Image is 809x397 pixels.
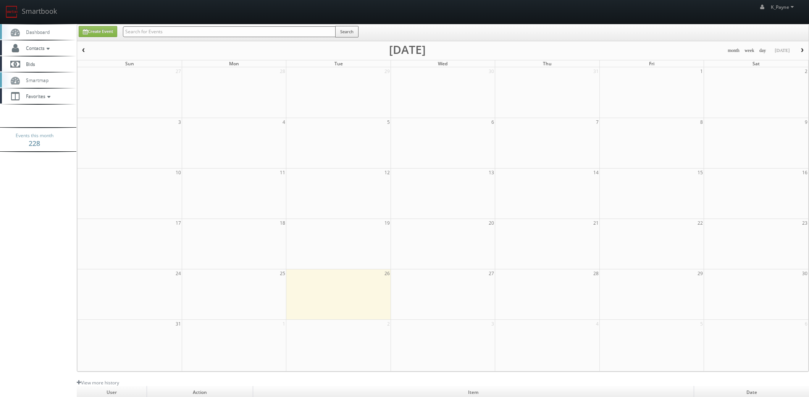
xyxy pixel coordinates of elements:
span: 31 [175,320,182,328]
span: Thu [543,60,552,67]
span: 30 [488,67,495,75]
span: Events this month [16,132,53,139]
span: Fri [649,60,654,67]
span: 29 [384,67,391,75]
span: 31 [593,67,599,75]
span: 26 [384,269,391,277]
span: 5 [699,320,704,328]
span: Contacts [22,45,52,51]
span: Smartmap [22,77,48,83]
span: 9 [804,118,808,126]
button: day [757,46,769,55]
span: 2 [804,67,808,75]
span: Dashboard [22,29,50,35]
span: 13 [488,169,495,177]
button: Search [335,26,358,37]
span: Sun [125,60,134,67]
h2: [DATE] [389,46,426,53]
span: Mon [229,60,239,67]
span: 4 [282,118,286,126]
span: 8 [699,118,704,126]
span: Wed [438,60,447,67]
span: 6 [804,320,808,328]
img: smartbook-logo.png [6,6,18,18]
input: Search for Events [123,26,336,37]
span: 18 [279,219,286,227]
span: Tue [334,60,343,67]
span: Favorites [22,93,52,99]
span: 15 [697,169,704,177]
span: 23 [801,219,808,227]
span: 21 [593,219,599,227]
button: [DATE] [772,46,792,55]
span: 20 [488,219,495,227]
a: View more history [77,379,119,386]
span: 30 [801,269,808,277]
span: 22 [697,219,704,227]
button: week [742,46,757,55]
span: 19 [384,219,391,227]
span: K_Payne [771,4,796,10]
span: 5 [386,118,391,126]
span: 28 [593,269,599,277]
span: 17 [175,219,182,227]
span: 6 [491,118,495,126]
strong: 228 [29,139,40,148]
span: 4 [595,320,599,328]
span: 3 [178,118,182,126]
span: 1 [699,67,704,75]
span: Sat [752,60,760,67]
span: 10 [175,169,182,177]
button: month [725,46,742,55]
span: 7 [595,118,599,126]
span: 25 [279,269,286,277]
span: 27 [488,269,495,277]
span: 3 [491,320,495,328]
span: 16 [801,169,808,177]
span: 24 [175,269,182,277]
span: 14 [593,169,599,177]
span: 11 [279,169,286,177]
span: Bids [22,61,35,67]
span: 27 [175,67,182,75]
span: 29 [697,269,704,277]
span: 2 [386,320,391,328]
a: Create Event [79,26,117,37]
span: 12 [384,169,391,177]
span: 28 [279,67,286,75]
span: 1 [282,320,286,328]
